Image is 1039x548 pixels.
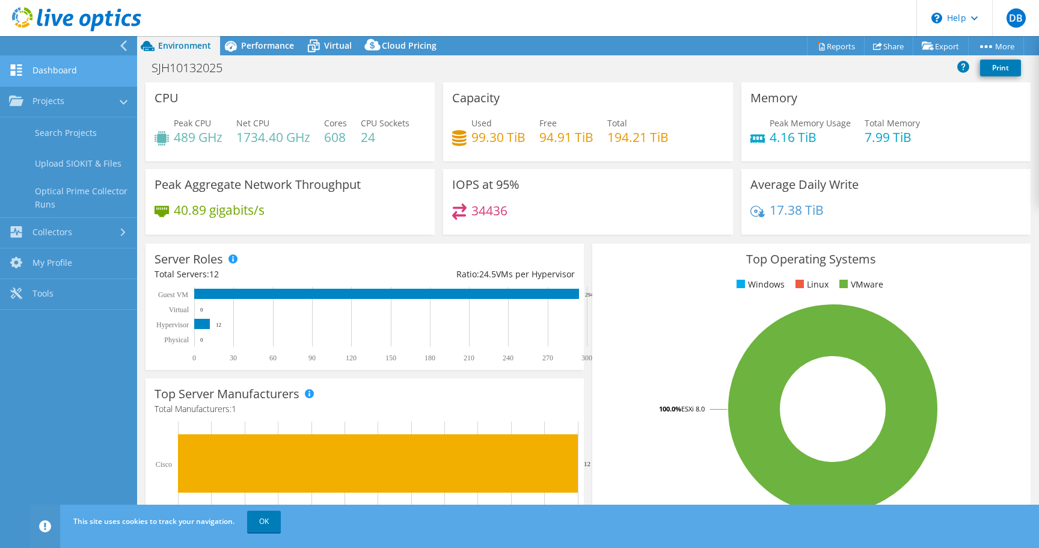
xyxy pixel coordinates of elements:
span: Performance [241,40,294,51]
span: Cloud Pricing [382,40,437,51]
h3: Capacity [452,91,500,105]
span: 24.5 [479,268,496,280]
span: Total [607,117,627,129]
span: Used [471,117,492,129]
text: Cisco [156,460,172,469]
h3: Memory [750,91,797,105]
h4: 489 GHz [174,131,222,144]
text: 210 [464,354,474,362]
a: Share [864,37,913,55]
h4: 194.21 TiB [607,131,669,144]
h4: 4.16 TiB [770,131,851,144]
text: 0 [192,354,196,362]
h4: 34436 [471,204,507,217]
text: 270 [542,354,553,362]
h4: 1734.40 GHz [236,131,310,144]
span: DB [1007,8,1026,28]
li: Windows [734,278,785,291]
a: OK [247,511,281,532]
span: Peak Memory Usage [770,117,851,129]
span: 1 [231,403,236,414]
li: Linux [792,278,829,291]
text: Physical [164,336,189,344]
text: 0 [200,307,203,313]
div: Total Servers: [155,268,364,281]
text: 12 [584,460,590,467]
text: 240 [503,354,513,362]
h3: CPU [155,91,179,105]
tspan: 100.0% [659,404,681,413]
a: Reports [807,37,865,55]
h4: 17.38 TiB [770,203,824,217]
li: VMware [836,278,883,291]
text: 300 [581,354,592,362]
h4: 608 [324,131,347,144]
span: Peak CPU [174,117,211,129]
h3: Average Daily Write [750,178,859,191]
text: 120 [346,354,357,362]
text: 90 [308,354,316,362]
text: Virtual [169,306,189,314]
text: 294 [585,292,593,298]
h3: Peak Aggregate Network Throughput [155,178,361,191]
text: 60 [269,354,277,362]
text: 180 [424,354,435,362]
h4: 99.30 TiB [471,131,526,144]
div: Ratio: VMs per Hypervisor [364,268,574,281]
svg: \n [931,13,942,23]
span: Virtual [324,40,352,51]
text: 12 [216,322,221,328]
span: This site uses cookies to track your navigation. [73,516,234,526]
h4: 7.99 TiB [865,131,920,144]
h4: 40.89 gigabits/s [174,203,265,217]
h4: Total Manufacturers: [155,402,575,416]
span: Total Memory [865,117,920,129]
a: More [968,37,1024,55]
span: CPU Sockets [361,117,409,129]
a: Print [980,60,1021,76]
h3: IOPS at 95% [452,178,519,191]
span: Cores [324,117,347,129]
text: 30 [230,354,237,362]
h4: 94.91 TiB [539,131,593,144]
h4: 24 [361,131,409,144]
span: Free [539,117,557,129]
span: Environment [158,40,211,51]
text: 150 [385,354,396,362]
span: 12 [209,268,219,280]
text: Hypervisor [156,321,189,329]
tspan: ESXi 8.0 [681,404,705,413]
text: 0 [200,337,203,343]
a: Export [913,37,969,55]
h3: Top Operating Systems [601,253,1022,266]
h1: SJH10132025 [146,61,241,75]
text: Guest VM [158,291,188,299]
h3: Server Roles [155,253,223,266]
h3: Top Server Manufacturers [155,387,299,401]
span: Net CPU [236,117,269,129]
